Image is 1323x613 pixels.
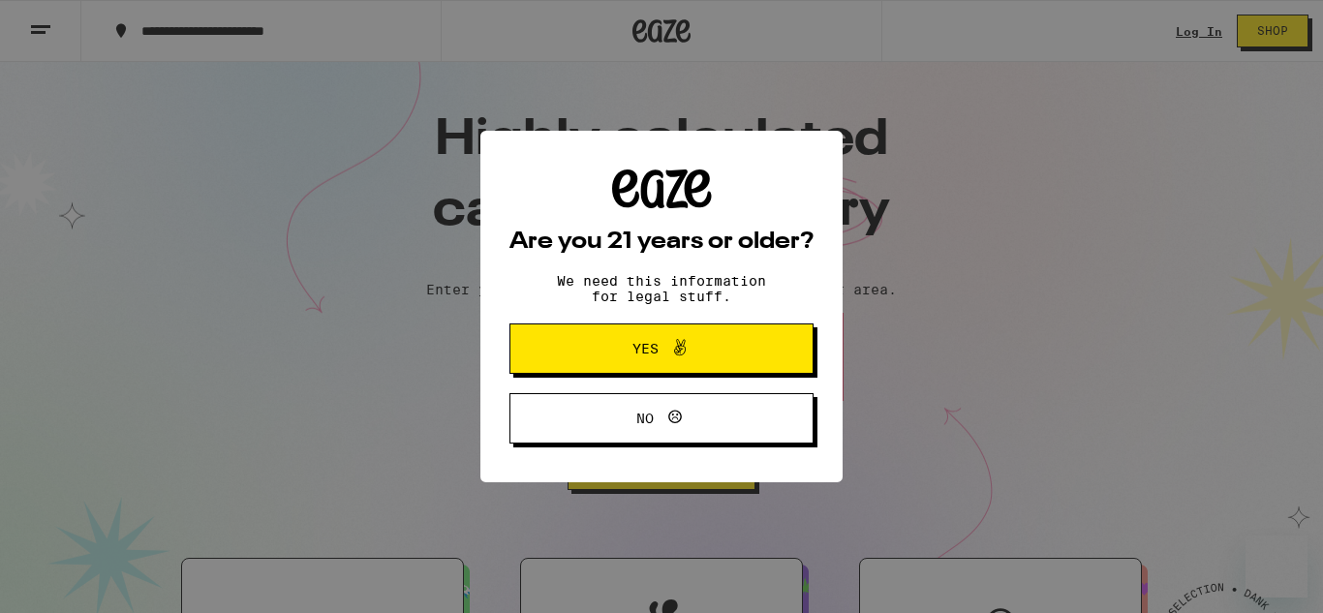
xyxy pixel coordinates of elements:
button: Yes [509,323,814,374]
p: We need this information for legal stuff. [540,273,783,304]
button: No [509,393,814,444]
h2: Are you 21 years or older? [509,230,814,254]
iframe: Button to launch messaging window [1246,536,1308,598]
span: Yes [632,342,659,355]
span: No [636,412,654,425]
